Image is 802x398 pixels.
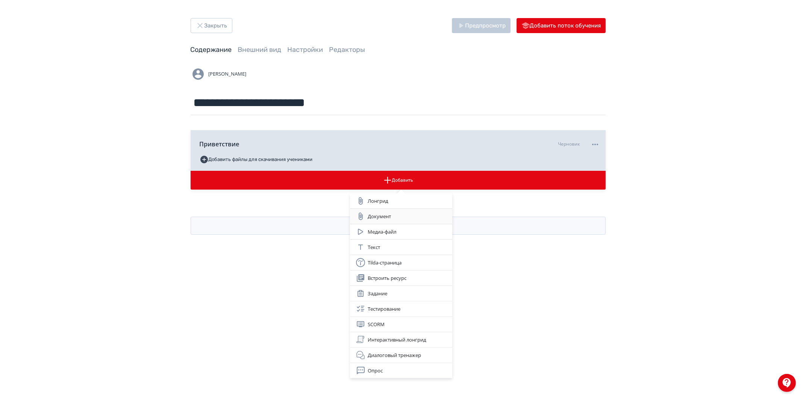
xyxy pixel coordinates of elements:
div: Текст [356,243,446,252]
div: Лонгрид [356,196,446,205]
div: SCORM [356,320,446,329]
div: Интерактивный лонгрид [356,335,446,344]
div: Диалоговый тренажер [356,351,446,360]
div: Встроить ресурс [356,273,446,283]
div: Документ [356,212,446,221]
div: Тестирование [356,304,446,313]
div: Медиа-файл [356,227,446,236]
div: Опрос [356,366,446,375]
div: Задание [356,289,446,298]
div: Tilda-страница [356,258,446,267]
